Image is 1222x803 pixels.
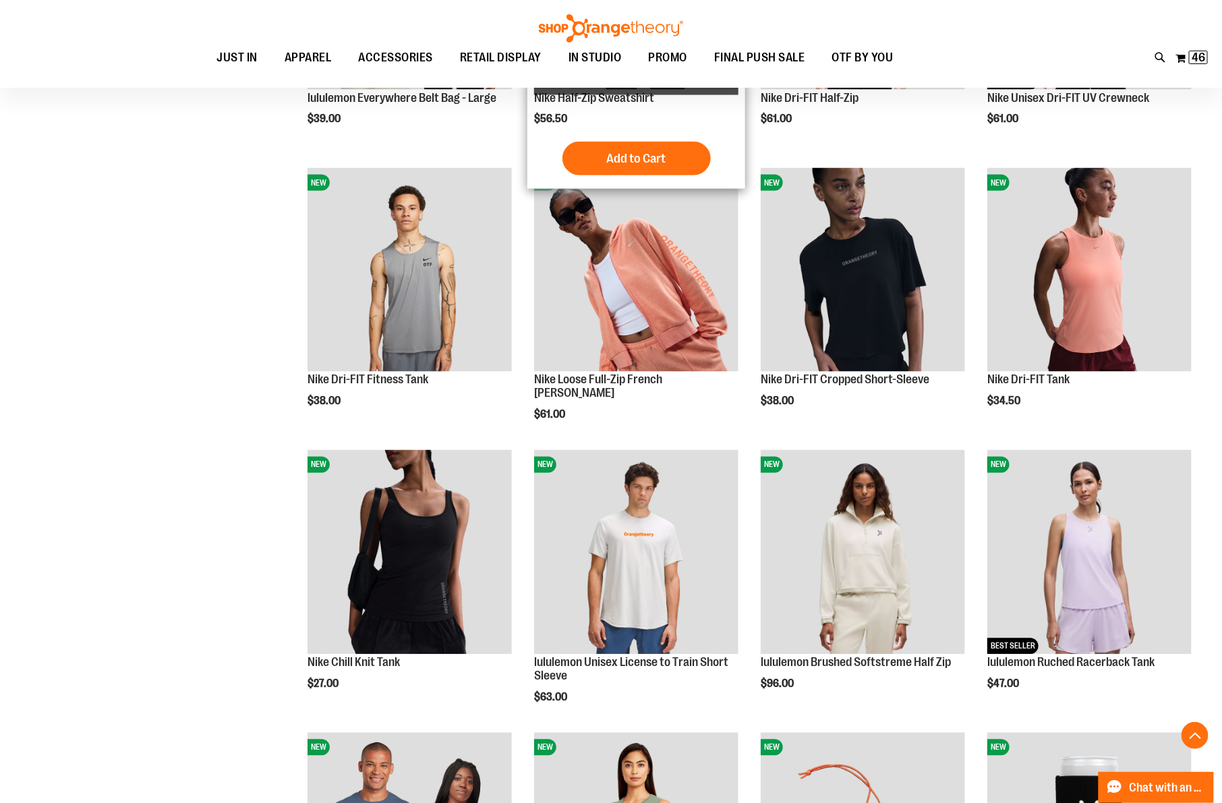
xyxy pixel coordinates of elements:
div: product [754,443,972,724]
span: 46 [1192,51,1205,64]
a: Nike Half-Zip Sweatshirt [534,91,654,105]
a: APPAREL [271,43,345,74]
span: OTF BY YOU [832,43,894,73]
a: ACCESSORIES [345,43,447,74]
div: product [754,161,972,442]
a: JUST IN [204,43,272,73]
a: lululemon Ruched Racerback Tank [987,656,1155,669]
div: product [981,443,1198,724]
a: lululemon Everywhere Belt Bag - Large [308,91,496,105]
a: Nike Dri-FIT Tank [987,373,1070,387]
span: NEW [761,175,783,191]
span: NEW [761,740,783,756]
div: product [301,161,519,442]
span: PROMO [649,43,688,73]
a: OTF BY YOU [819,43,907,74]
span: $96.00 [761,678,796,690]
a: Nike Dri-FIT Fitness Tank [308,373,428,387]
a: Nike Chill Knit Tank [308,656,400,669]
span: NEW [534,740,556,756]
span: $61.00 [534,409,567,421]
span: $61.00 [761,113,794,125]
a: IN STUDIO [555,43,635,74]
img: lululemon Ruched Racerback Tank [987,450,1192,655]
span: ACCESSORIES [359,43,434,73]
span: $27.00 [308,678,341,690]
span: NEW [987,457,1010,473]
button: Chat with an Expert [1099,772,1215,803]
span: RETAIL DISPLAY [460,43,542,73]
a: PROMO [635,43,701,74]
span: NEW [987,175,1010,191]
a: FINAL PUSH SALE [701,43,819,74]
span: $38.00 [761,395,796,408]
a: Nike Dri-FIT Half-Zip [761,91,859,105]
img: Nike Loose Full-Zip French Terry Hoodie [534,168,738,372]
img: lululemon Unisex License to Train Short Sleeve [534,450,738,655]
a: Nike Loose Full-Zip French Terry HoodieNEW [534,168,738,375]
span: $61.00 [987,113,1020,125]
span: $39.00 [308,113,343,125]
span: APPAREL [285,43,332,73]
img: Shop Orangetheory [537,14,685,43]
span: $47.00 [987,678,1021,690]
span: FINAL PUSH SALE [714,43,805,73]
img: lululemon Brushed Softstreme Half Zip [761,450,965,655]
a: Nike Chill Knit TankNEW [308,450,512,657]
img: Nike Chill Knit Tank [308,450,512,655]
span: $63.00 [534,692,569,704]
a: Nike Unisex Dri-FIT UV Crewneck [987,91,1149,105]
span: NEW [534,457,556,473]
div: product [301,443,519,724]
a: lululemon Unisex License to Train Short SleeveNEW [534,450,738,657]
span: NEW [308,457,330,473]
a: RETAIL DISPLAY [446,43,555,74]
span: $38.00 [308,395,343,408]
button: Add to Cart [562,142,711,175]
img: Nike Dri-FIT Tank [987,168,1192,372]
span: $34.50 [987,395,1022,408]
span: $56.50 [534,113,569,125]
img: Nike Dri-FIT Cropped Short-Sleeve [761,168,965,372]
div: product [527,443,745,738]
button: Back To Top [1182,722,1209,749]
a: lululemon Ruched Racerback TankNEWBEST SELLER [987,450,1192,657]
span: Add to Cart [607,151,666,166]
div: product [527,161,745,455]
a: Nike Dri-FIT Fitness TankNEW [308,168,512,375]
a: Nike Dri-FIT Cropped Short-Sleeve [761,373,929,387]
span: IN STUDIO [569,43,622,73]
a: Nike Loose Full-Zip French [PERSON_NAME] [534,373,662,400]
span: BEST SELLER [987,638,1039,655]
a: Nike Dri-FIT TankNEW [987,168,1192,375]
a: lululemon Brushed Softstreme Half Zip [761,656,951,669]
span: NEW [308,740,330,756]
a: Nike Dri-FIT Cropped Short-SleeveNEW [761,168,965,375]
span: NEW [308,175,330,191]
a: lululemon Unisex License to Train Short Sleeve [534,656,728,683]
img: Nike Dri-FIT Fitness Tank [308,168,512,372]
span: Chat with an Expert [1130,781,1206,794]
span: NEW [761,457,783,473]
span: JUST IN [217,43,258,73]
span: NEW [987,740,1010,756]
div: product [981,161,1198,442]
a: lululemon Brushed Softstreme Half ZipNEW [761,450,965,657]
